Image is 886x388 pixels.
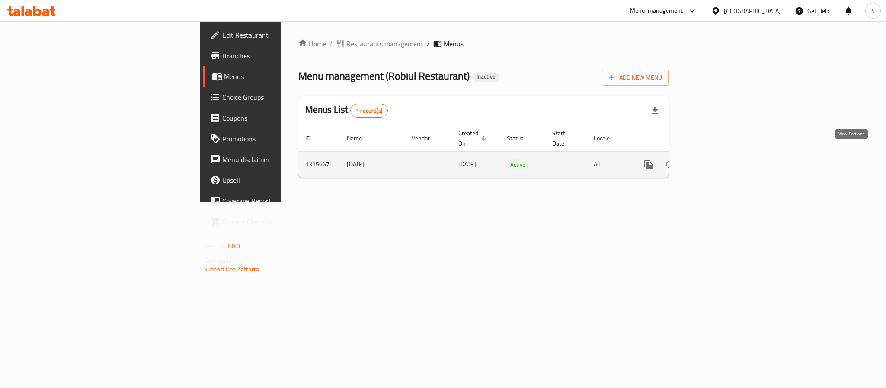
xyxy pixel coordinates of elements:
[298,125,728,178] table: enhanced table
[347,133,373,143] span: Name
[203,66,348,87] a: Menus
[203,191,348,211] a: Coverage Report
[473,73,499,80] span: Inactive
[298,66,470,86] span: Menu management ( Robiul Restaurant )
[224,71,341,82] span: Menus
[222,30,341,40] span: Edit Restaurant
[203,45,348,66] a: Branches
[227,240,240,251] span: 1.0.0
[638,154,659,175] button: more
[305,133,322,143] span: ID
[203,87,348,108] a: Choice Groups
[350,104,388,118] div: Total records count
[222,51,341,61] span: Branches
[222,216,341,227] span: Grocery Checklist
[222,175,341,185] span: Upsell
[222,196,341,206] span: Coverage Report
[222,134,341,144] span: Promotions
[645,100,665,121] div: Export file
[609,72,662,83] span: Add New Menu
[346,38,423,49] span: Restaurants management
[587,151,631,178] td: All
[340,151,405,178] td: [DATE]
[602,70,669,86] button: Add New Menu
[444,38,464,49] span: Menus
[545,151,587,178] td: -
[222,154,341,165] span: Menu disclaimer
[724,6,781,16] div: [GEOGRAPHIC_DATA]
[204,255,244,266] span: Get support on:
[458,159,476,170] span: [DATE]
[351,107,387,115] span: 1 record(s)
[458,128,489,149] span: Created On
[222,92,341,102] span: Choice Groups
[204,240,225,251] span: Version:
[336,38,423,49] a: Restaurants management
[871,6,875,16] span: S
[203,170,348,191] a: Upsell
[222,113,341,123] span: Coupons
[507,160,529,170] span: Active
[203,149,348,170] a: Menu disclaimer
[204,264,259,275] a: Support.OpsPlatform
[203,128,348,149] a: Promotions
[305,103,388,118] h2: Menus List
[203,25,348,45] a: Edit Restaurant
[427,38,430,49] li: /
[203,211,348,232] a: Grocery Checklist
[594,133,621,143] span: Locale
[203,108,348,128] a: Coupons
[412,133,441,143] span: Vendor
[630,6,683,16] div: Menu-management
[631,125,728,152] th: Actions
[507,133,535,143] span: Status
[473,72,499,82] div: Inactive
[298,38,669,49] nav: breadcrumb
[552,128,576,149] span: Start Date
